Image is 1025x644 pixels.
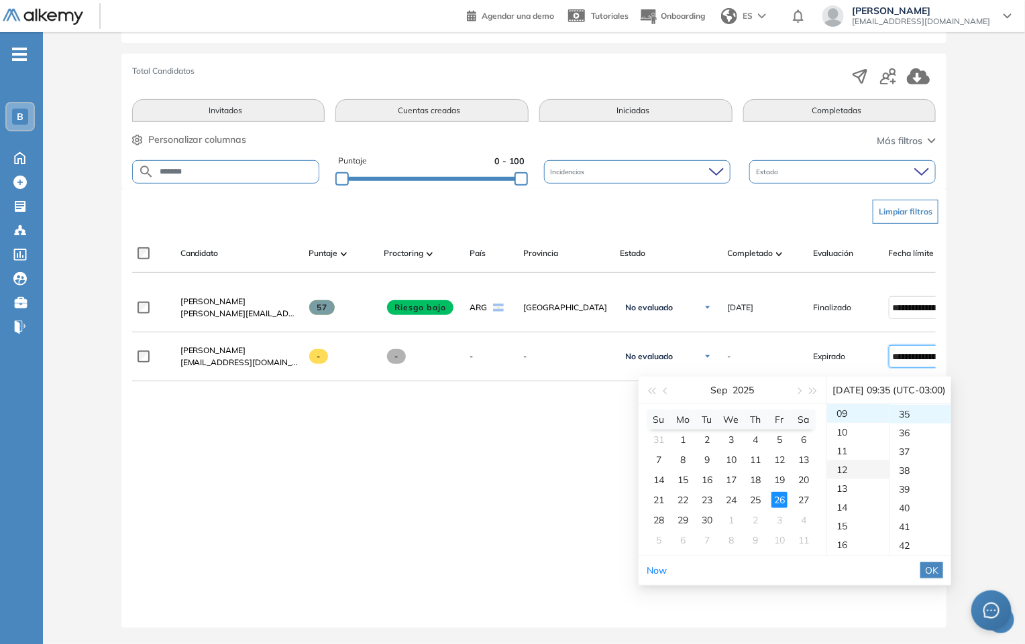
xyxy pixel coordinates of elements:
td: 2025-09-14 [647,470,671,490]
div: 13 [796,452,812,468]
th: Tu [695,409,719,430]
span: Evaluación [814,247,854,259]
div: 10 [827,423,889,442]
td: 2025-10-06 [671,530,695,550]
td: 2025-09-03 [719,430,743,450]
div: 11 [827,442,889,460]
th: Su [647,409,671,430]
div: 2 [699,432,715,448]
div: 12 [827,460,889,479]
div: 14 [827,498,889,517]
span: - [524,350,610,363]
button: Invitados [132,99,325,122]
span: [PERSON_NAME] [180,345,246,355]
div: 15 [827,517,889,535]
span: Expirado [814,350,846,363]
td: 2025-09-10 [719,450,743,470]
div: 28 [651,512,667,528]
div: 7 [699,532,715,548]
div: 27 [796,492,812,508]
td: 2025-09-26 [767,490,792,510]
div: 31 [651,432,667,448]
img: arrow [758,13,766,19]
div: 23 [699,492,715,508]
div: 15 [675,472,691,488]
div: 16 [827,535,889,554]
div: 4 [796,512,812,528]
div: 41 [890,517,952,536]
span: [PERSON_NAME] [852,5,990,16]
div: 22 [675,492,691,508]
td: 2025-09-16 [695,470,719,490]
div: 30 [699,512,715,528]
img: Logo [3,9,83,25]
span: OK [925,563,938,578]
div: 7 [651,452,667,468]
div: 11 [796,532,812,548]
div: 43 [890,555,952,574]
span: Fecha límite [889,247,934,259]
span: ARG [470,302,488,314]
span: Agendar una demo [482,11,554,21]
span: Proctoring [384,247,424,259]
th: Mo [671,409,695,430]
td: 2025-09-21 [647,490,671,510]
th: Th [743,409,767,430]
span: [EMAIL_ADDRESS][DOMAIN_NAME] [180,357,299,369]
img: world [721,8,737,24]
img: [missing "en.ARROW_ALT" translation] [776,252,783,256]
i: - [12,53,27,56]
div: 09 [827,404,889,423]
span: Candidato [180,247,219,259]
button: Limpiar filtros [873,200,938,224]
span: Incidencias [551,167,588,177]
td: 2025-09-25 [743,490,767,510]
div: 10 [771,532,788,548]
div: Incidencias [544,160,731,184]
button: OK [920,562,943,578]
button: Iniciadas [539,99,733,122]
a: [PERSON_NAME] [180,296,299,308]
td: 2025-09-09 [695,450,719,470]
button: 2025 [733,377,755,403]
td: 2025-09-12 [767,450,792,470]
td: 2025-10-11 [792,530,816,550]
div: 37 [890,442,952,461]
div: 29 [675,512,691,528]
span: [PERSON_NAME][EMAIL_ADDRESS][PERSON_NAME][DOMAIN_NAME] [180,308,299,320]
td: 2025-10-09 [743,530,767,550]
span: [PERSON_NAME] [180,296,246,306]
button: Onboarding [639,2,705,31]
td: 2025-10-03 [767,510,792,530]
span: Total Candidatos [132,65,195,77]
div: 5 [771,432,788,448]
th: We [719,409,743,430]
div: 8 [723,532,739,548]
span: Puntaje [338,155,367,168]
div: 2 [747,512,763,528]
td: 2025-09-20 [792,470,816,490]
div: 20 [796,472,812,488]
td: 2025-09-04 [743,430,767,450]
td: 2025-09-17 [719,470,743,490]
div: 25 [747,492,763,508]
span: Provincia [524,247,559,259]
span: No evaluado [626,351,673,362]
span: [EMAIL_ADDRESS][DOMAIN_NAME] [852,16,990,27]
td: 2025-09-07 [647,450,671,470]
td: 2025-10-08 [719,530,743,550]
img: SEARCH_ALT [138,164,154,180]
span: Completado [728,247,773,259]
button: Cuentas creadas [335,99,529,122]
div: 4 [747,432,763,448]
div: 12 [771,452,788,468]
div: 8 [675,452,691,468]
div: 1 [723,512,739,528]
span: [DATE] [728,302,754,314]
div: 6 [675,532,691,548]
span: Onboarding [661,11,705,21]
div: 39 [890,480,952,499]
div: 42 [890,536,952,555]
a: Agendar una demo [467,7,554,23]
div: 11 [747,452,763,468]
